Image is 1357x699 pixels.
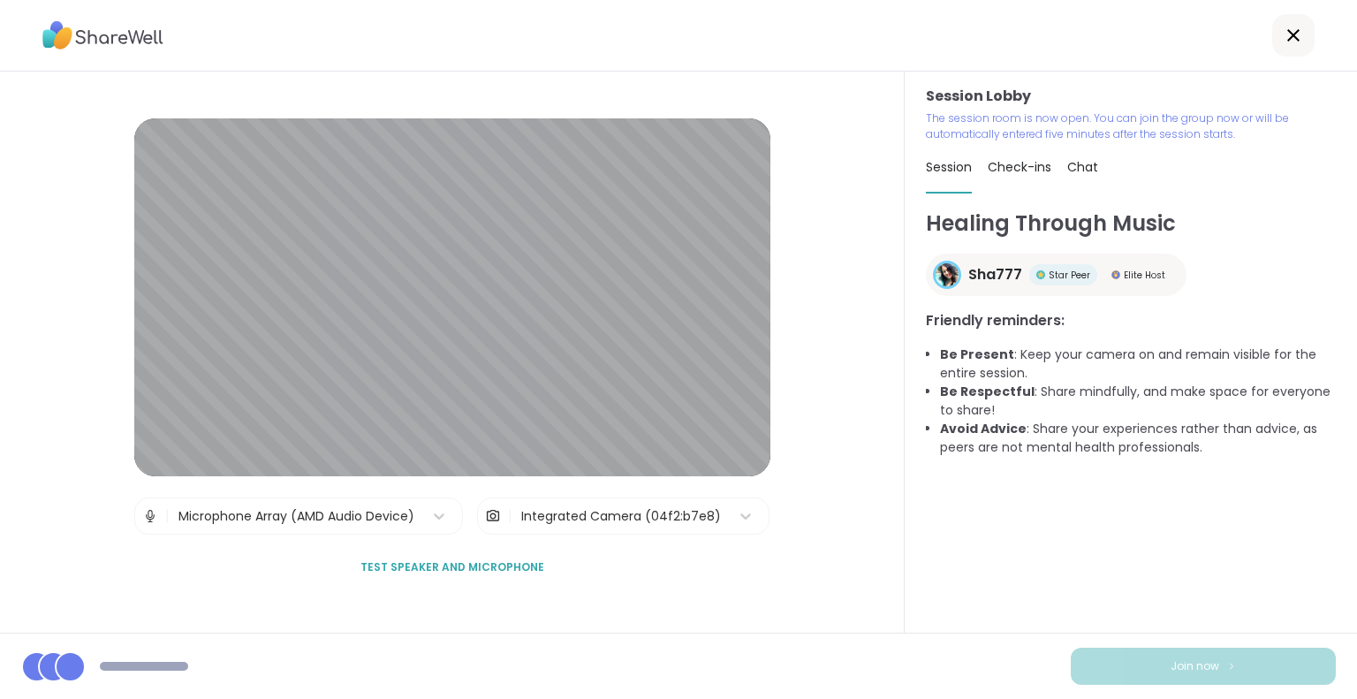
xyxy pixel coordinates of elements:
h1: Healing Through Music [926,208,1336,239]
span: Chat [1067,158,1098,176]
div: Microphone Array (AMD Audio Device) [178,507,414,526]
img: Star Peer [1036,270,1045,279]
img: Sha777 [936,263,959,286]
a: Sha777Sha777Star PeerStar PeerElite HostElite Host [926,254,1186,296]
h3: Session Lobby [926,86,1336,107]
span: Elite Host [1124,269,1165,282]
button: Test speaker and microphone [353,549,551,586]
img: Microphone [142,498,158,534]
img: ShareWell Logo [42,15,163,56]
img: ShareWell Logomark [1226,661,1237,671]
p: The session room is now open. You can join the group now or will be automatically entered five mi... [926,110,1336,142]
span: | [508,498,512,534]
button: Join now [1071,648,1336,685]
img: Elite Host [1111,270,1120,279]
span: Sha777 [968,264,1022,285]
span: Join now [1171,658,1219,674]
b: Be Present [940,346,1014,363]
li: : Keep your camera on and remain visible for the entire session. [940,346,1336,383]
span: | [165,498,170,534]
span: Check-ins [988,158,1051,176]
b: Avoid Advice [940,420,1027,437]
b: Be Respectful [940,383,1035,400]
span: Star Peer [1049,269,1090,282]
li: : Share mindfully, and make space for everyone to share! [940,383,1336,420]
h3: Friendly reminders: [926,310,1336,331]
div: Integrated Camera (04f2:b7e8) [521,507,721,526]
span: Test speaker and microphone [360,559,544,575]
span: Session [926,158,972,176]
li: : Share your experiences rather than advice, as peers are not mental health professionals. [940,420,1336,457]
img: Camera [485,498,501,534]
